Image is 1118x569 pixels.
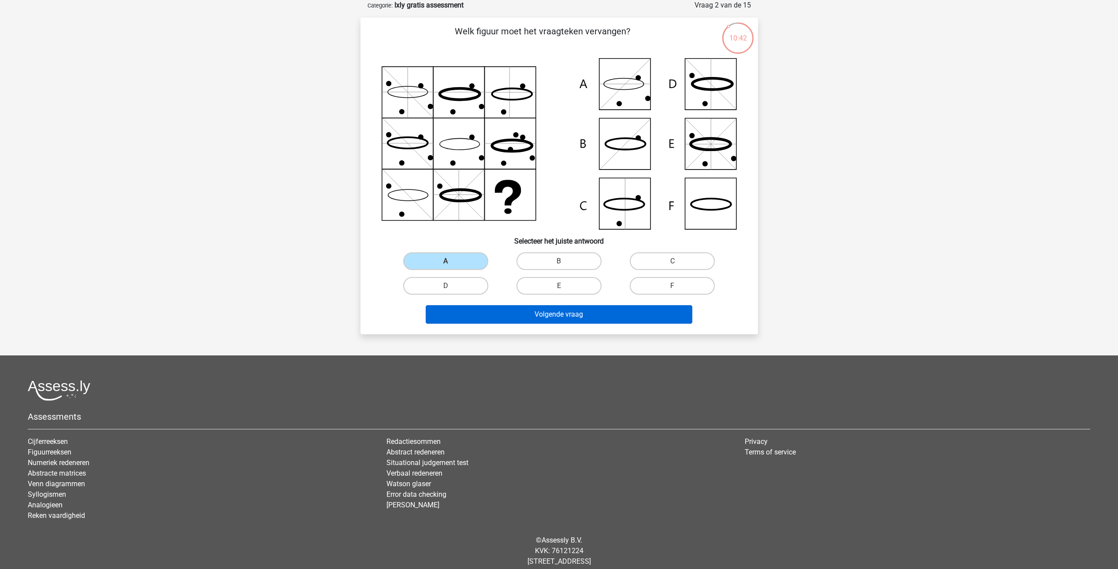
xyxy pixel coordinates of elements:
[368,2,393,9] small: Categorie:
[542,536,582,544] a: Assessly B.V.
[386,448,445,456] a: Abstract redeneren
[403,277,488,295] label: D
[516,277,602,295] label: E
[386,501,439,509] a: [PERSON_NAME]
[386,437,441,446] a: Redactiesommen
[394,1,464,9] strong: Ixly gratis assessment
[516,252,602,270] label: B
[721,22,754,44] div: 10:42
[630,252,715,270] label: C
[375,230,744,245] h6: Selecteer het juiste antwoord
[28,458,89,467] a: Numeriek redeneren
[28,490,66,499] a: Syllogismen
[745,437,768,446] a: Privacy
[426,305,692,324] button: Volgende vraag
[28,448,71,456] a: Figuurreeksen
[28,511,85,520] a: Reken vaardigheid
[375,25,711,51] p: Welk figuur moet het vraagteken vervangen?
[28,469,86,477] a: Abstracte matrices
[630,277,715,295] label: F
[28,380,90,401] img: Assessly logo
[28,501,63,509] a: Analogieen
[28,480,85,488] a: Venn diagrammen
[386,490,446,499] a: Error data checking
[403,252,488,270] label: A
[386,480,431,488] a: Watson glaser
[28,411,1090,422] h5: Assessments
[386,458,468,467] a: Situational judgement test
[745,448,796,456] a: Terms of service
[28,437,68,446] a: Cijferreeksen
[386,469,442,477] a: Verbaal redeneren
